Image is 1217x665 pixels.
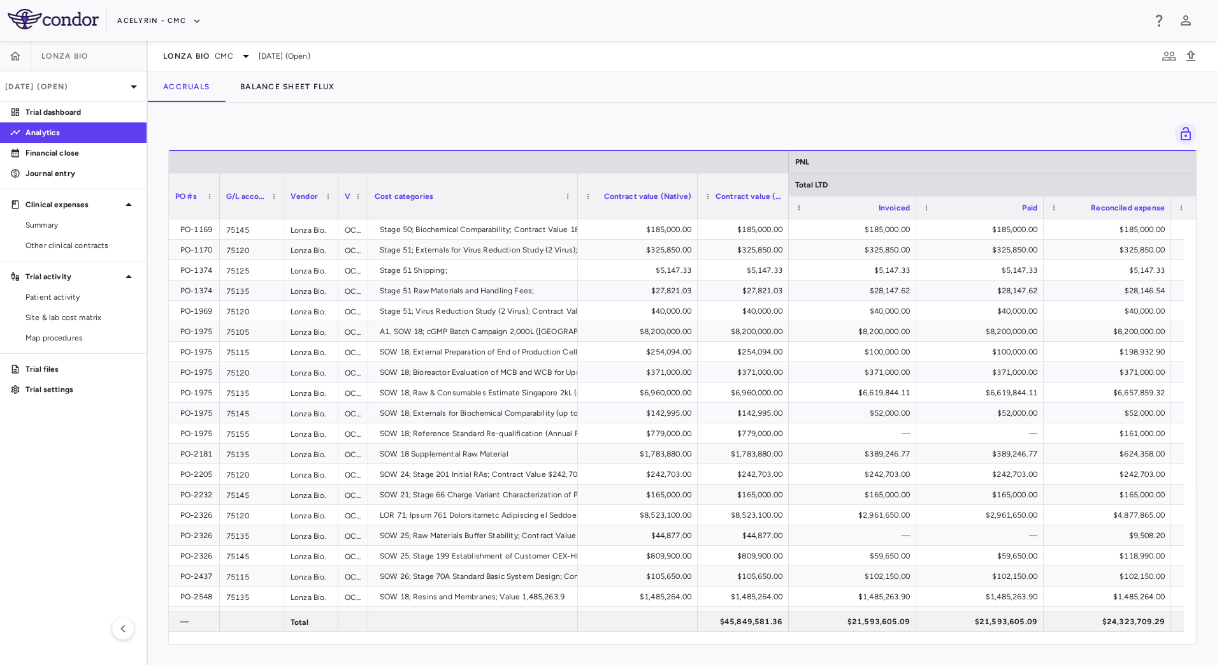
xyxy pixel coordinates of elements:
div: $161,000.00 [1055,423,1165,444]
div: Lonza Bio. [284,505,338,525]
p: Analytics [25,127,136,138]
div: SOW 18 Supplemental Raw Material [380,444,572,464]
div: PO-1374 [180,260,213,281]
div: 75135 [220,525,284,545]
div: 75120 [220,505,284,525]
div: Stage 51 Shipping; [380,260,572,281]
button: Acelyrin - CMC [117,11,201,31]
div: $242,703.00 [709,464,782,485]
div: $8,200,000.00 [589,321,691,342]
span: G/L account [226,192,266,201]
div: OCC [338,587,368,606]
p: Clinical expenses [25,199,121,210]
div: $371,000.00 [800,362,910,383]
div: $5,147.33 [1055,260,1165,281]
div: $1,783,880.00 [589,444,691,464]
div: $118,990.00 [1055,546,1165,566]
div: OCC [338,281,368,300]
div: $5,147.33 [800,260,910,281]
div: $371,000.00 [589,362,691,383]
div: $40,000.00 [928,301,1037,321]
div: Lonza Bio. [284,525,338,545]
div: $9,508.20 [1055,525,1165,546]
div: Lonza Bio. [284,485,338,504]
div: Lonza Bio. [284,587,338,606]
div: $44,877.00 [589,525,691,546]
div: $185,000.00 [928,219,1037,240]
div: $6,657,859.32 [1055,383,1165,403]
div: 75115 [220,342,284,362]
span: Patient activity [25,291,136,303]
div: PO-1969 [180,301,213,321]
div: PO-1975 [180,342,213,362]
div: Lonza Bio. [284,403,338,423]
div: $371,000.00 [1055,362,1165,383]
span: PO #s [175,192,197,201]
span: Map procedures [25,332,136,344]
div: OCC [338,321,368,341]
div: SOW 24; Stage 201 Initial RAs; Contract Value $242,703 [380,464,582,485]
div: $8,200,000.00 [800,321,910,342]
div: Stage 51; Virus Reduction Study (2 Virus); Contract Value 40,000 [380,301,614,321]
div: Lonza Bio. [284,423,338,443]
div: SOW 18; Externals for Biochemical Comparability (up to 4 samples); Contract Value 38,995, SOW 18;... [380,403,978,423]
span: Contract value (Trial) [716,192,782,201]
div: PO-2548 [180,587,213,607]
div: $325,850.00 [1055,240,1165,260]
div: — [800,525,910,546]
div: OCC [338,219,368,239]
div: 75155 [220,423,284,443]
div: 75120 [220,240,284,259]
div: $6,960,000.00 [589,383,691,403]
div: $40,000.00 [709,301,782,321]
div: $24,323,709.29 [1055,611,1165,632]
div: SOW 18; Bioreactor Evaluation of MCB and WCB for Upstream Process Check and Comparability, Contra... [380,362,812,383]
div: 75135 [220,444,284,464]
div: PO-1975 [180,383,213,403]
p: Trial settings [25,384,136,395]
div: — [928,423,1037,444]
div: OCC [338,444,368,464]
div: PO-2326 [180,505,213,525]
div: $1,485,264.00 [1055,587,1165,607]
span: Cost categories [375,192,433,201]
div: PO-2326 [180,525,213,546]
span: Vendor [291,192,318,201]
div: PO-1975 [180,362,213,383]
div: $6,619,844.11 [928,383,1037,403]
div: 75120 [220,301,284,321]
div: $325,850.00 [709,240,782,260]
div: $100,000.00 [928,342,1037,362]
div: $389,246.77 [928,444,1037,464]
div: $371,000.00 [928,362,1037,383]
div: Lonza Bio. [284,566,338,586]
div: $185,000.00 [709,219,782,240]
div: $165,000.00 [1055,485,1165,505]
div: 75135 [220,587,284,606]
div: PO-1170 [180,240,213,260]
div: $8,523,100.00 [589,505,691,525]
div: $809,900.00 [589,546,691,566]
div: $5,147.33 [709,260,782,281]
p: Financial close [25,147,136,159]
div: 75135 [220,281,284,300]
div: $102,150.00 [800,566,910,587]
div: Lonza Bio. [284,281,338,300]
div: $5,147.33 [589,260,691,281]
div: $1,485,263.90 [928,587,1037,607]
p: [DATE] (Open) [5,81,126,92]
span: CMC [215,50,233,62]
div: $1,485,263.90 [800,587,910,607]
span: Summary [25,219,136,231]
div: $28,146.54 [1055,281,1165,301]
div: $165,000.00 [800,485,910,505]
div: $44,877.00 [709,525,782,546]
div: OCC [338,260,368,280]
div: PO-2205 [180,464,213,485]
div: $59,650.00 [928,546,1037,566]
div: $242,703.00 [589,464,691,485]
div: $105,650.00 [709,566,782,587]
div: 75135 [220,383,284,402]
div: $2,961,650.00 [928,505,1037,525]
div: $40,000.00 [800,301,910,321]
